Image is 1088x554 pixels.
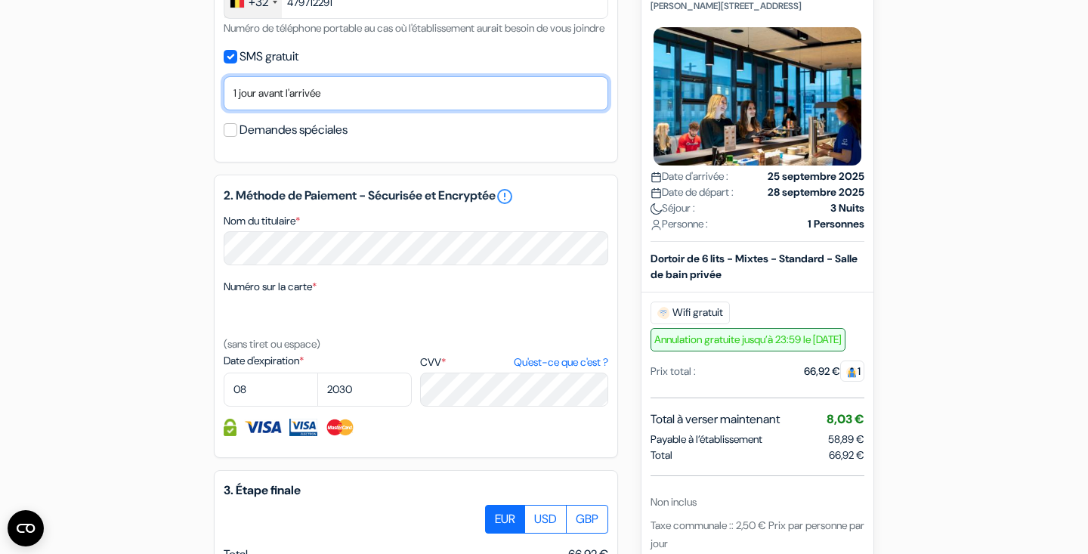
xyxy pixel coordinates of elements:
[651,447,672,463] span: Total
[651,172,662,183] img: calendar.svg
[224,21,604,35] small: Numéro de téléphone portable au cas où l'établissement aurait besoin de vous joindre
[224,419,236,436] img: Information de carte de crédit entièrement encryptée et sécurisée
[651,184,734,200] span: Date de départ :
[651,364,696,379] div: Prix total :
[808,216,864,232] strong: 1 Personnes
[524,505,567,534] label: USD
[827,411,864,427] span: 8,03 €
[651,216,708,232] span: Personne :
[240,46,298,67] label: SMS gratuit
[485,505,525,534] label: EUR
[651,518,864,550] span: Taxe communale :: 2,50 € Prix par personne par jour
[804,364,864,379] div: 66,92 €
[651,410,780,429] span: Total à verser maintenant
[514,354,608,370] a: Qu'est-ce que c'est ?
[651,200,695,216] span: Séjour :
[651,187,662,199] img: calendar.svg
[651,328,845,351] span: Annulation gratuite jusqu’à 23:59 le [DATE]
[830,200,864,216] strong: 3 Nuits
[224,279,317,295] label: Numéro sur la carte
[768,184,864,200] strong: 28 septembre 2025
[651,302,730,324] span: Wifi gratuit
[224,353,412,369] label: Date d'expiration
[420,354,608,370] label: CVV
[651,252,858,281] b: Dortoir de 6 lits - Mixtes - Standard - Salle de bain privée
[651,494,864,510] div: Non inclus
[224,337,320,351] small: (sans tiret ou espace)
[224,483,608,497] h5: 3. Étape finale
[224,213,300,229] label: Nom du titulaire
[244,419,282,436] img: Visa
[566,505,608,534] label: GBP
[496,187,514,206] a: error_outline
[840,361,864,382] span: 1
[768,169,864,184] strong: 25 septembre 2025
[486,505,608,534] div: Basic radio toggle button group
[240,119,348,141] label: Demandes spéciales
[651,219,662,231] img: user_icon.svg
[657,307,669,319] img: free_wifi.svg
[828,432,864,446] span: 58,89 €
[651,169,728,184] span: Date d'arrivée :
[8,510,44,546] button: Ouvrir le widget CMP
[829,447,864,463] span: 66,92 €
[651,432,762,447] span: Payable à l’établissement
[846,367,858,378] img: guest.svg
[224,187,608,206] h5: 2. Méthode de Paiement - Sécurisée et Encryptée
[325,419,356,436] img: Master Card
[289,419,317,436] img: Visa Electron
[651,203,662,215] img: moon.svg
